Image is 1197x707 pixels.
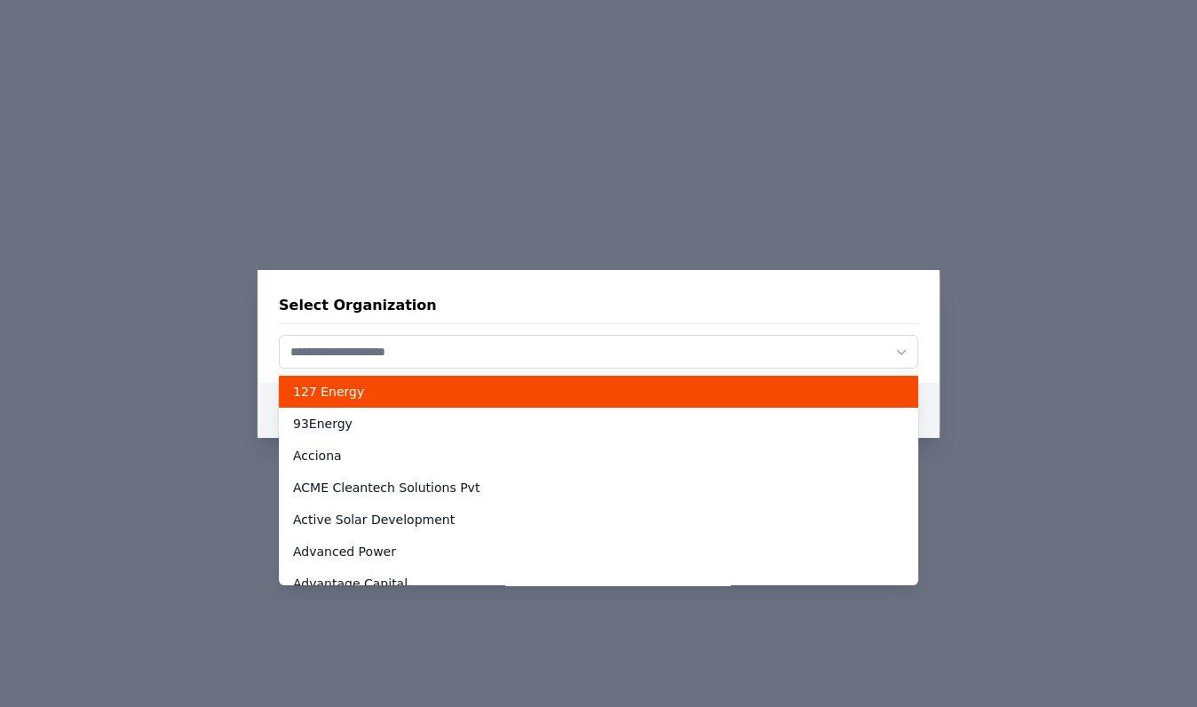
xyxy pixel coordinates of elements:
span: Active Solar Development [293,511,455,528]
span: 93Energy [293,415,353,433]
span: Advanced Power [293,543,396,560]
span: Advantage Capital [293,575,408,592]
span: Acciona [293,447,342,465]
span: ACME Cleantech Solutions Pvt [293,479,480,496]
span: 127 Energy [293,383,364,401]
